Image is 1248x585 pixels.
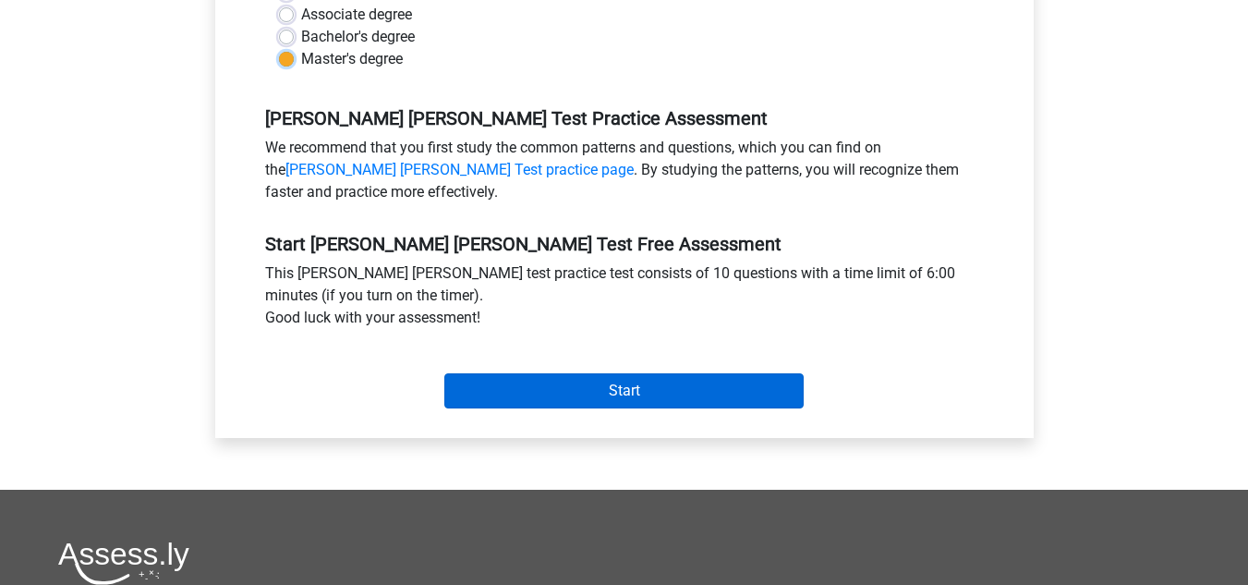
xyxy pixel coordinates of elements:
input: Start [444,373,804,408]
img: Assessly logo [58,542,189,585]
h5: Start [PERSON_NAME] [PERSON_NAME] Test Free Assessment [265,233,984,255]
label: Associate degree [301,4,412,26]
a: [PERSON_NAME] [PERSON_NAME] Test practice page [285,161,634,178]
label: Master's degree [301,48,403,70]
div: We recommend that you first study the common patterns and questions, which you can find on the . ... [251,137,998,211]
h5: [PERSON_NAME] [PERSON_NAME] Test Practice Assessment [265,107,984,129]
div: This [PERSON_NAME] [PERSON_NAME] test practice test consists of 10 questions with a time limit of... [251,262,998,336]
label: Bachelor's degree [301,26,415,48]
